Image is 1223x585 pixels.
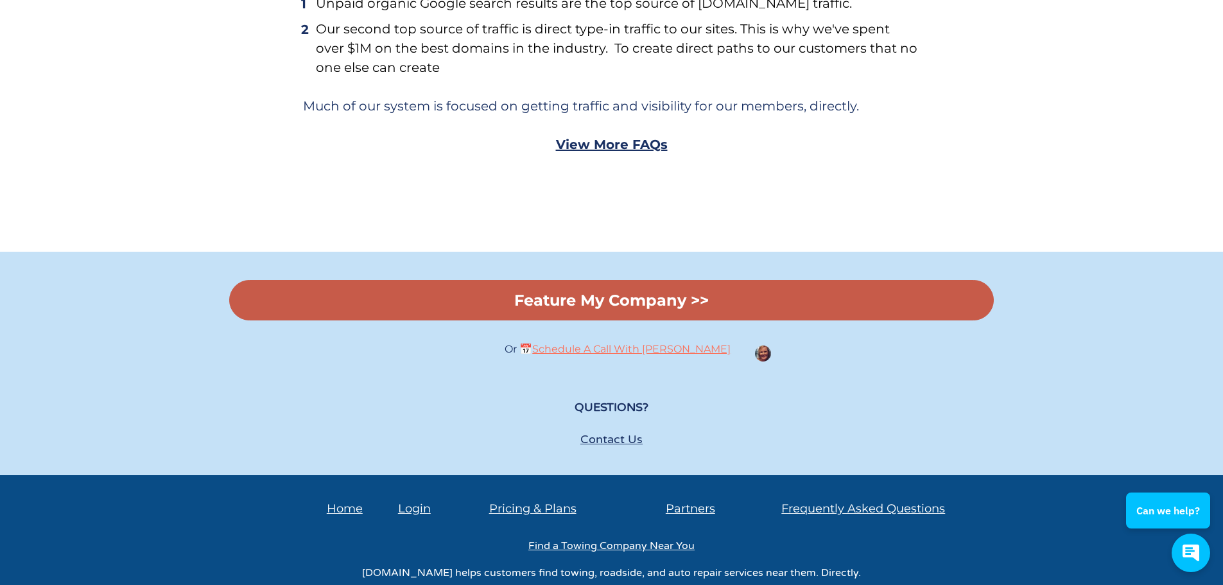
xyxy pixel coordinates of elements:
[532,343,731,355] a: Schedule A Call With [PERSON_NAME]
[229,280,994,320] a: Feature My Company >>
[666,502,715,516] a: Partners
[362,566,861,579] span: [DOMAIN_NAME] helps customers find towing, roadside, and auto repair services near them. Directly.
[398,502,431,516] a: Login
[528,539,695,552] a: Find a Towing Company Near You
[575,400,648,414] strong: QUESTIONS?
[781,502,945,516] a: Frequently Asked Questions
[492,345,731,355] p: Or 📅
[755,345,771,362] img: Kate
[489,502,577,516] a: Pricing & Plans
[580,432,643,446] a: Contact Us
[303,96,919,116] p: Much of our system is focused on getting traffic and visibility for our members, directly.
[316,21,921,75] span: Our second top source of traffic is direct type-in traffic to our sites. This is why we've spent ...
[556,137,668,152] a: View More FAQs
[1118,457,1223,585] iframe: Conversations
[327,502,363,516] a: Home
